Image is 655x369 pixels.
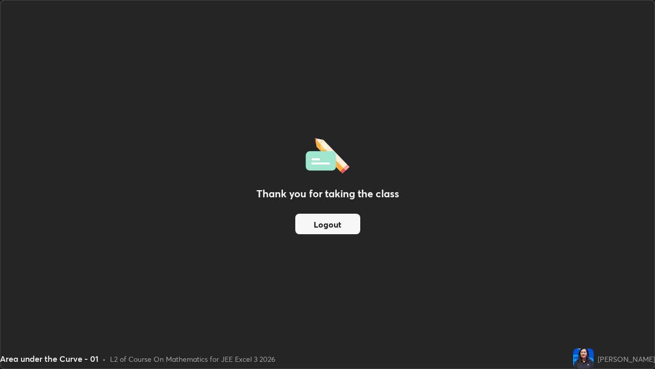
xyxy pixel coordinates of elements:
[573,348,594,369] img: 4b638fcb64b94195b819c4963410e12e.jpg
[110,354,275,364] div: L2 of Course On Mathematics for JEE Excel 3 2026
[295,214,360,234] button: Logout
[305,135,350,174] img: offlineFeedback.1438e8b3.svg
[256,186,399,201] h2: Thank you for taking the class
[598,354,655,364] div: [PERSON_NAME]
[102,354,106,364] div: •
